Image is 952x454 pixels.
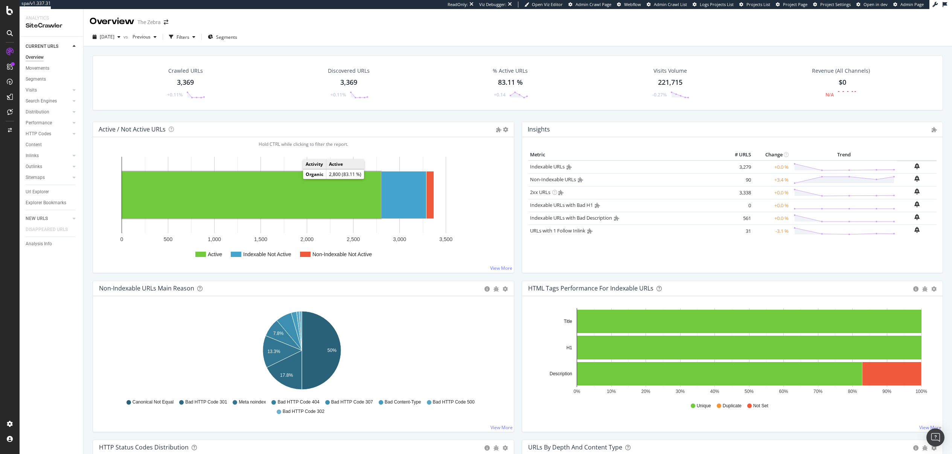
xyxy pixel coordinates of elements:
[812,67,870,75] span: Revenue (All Channels)
[26,240,52,248] div: Analysis Info
[26,188,78,196] a: Url Explorer
[723,403,742,409] span: Duplicate
[675,389,684,394] text: 30%
[26,15,77,21] div: Analytics
[914,201,920,207] div: bell-plus
[167,92,183,98] div: +0.11%
[658,78,682,87] div: 221,715
[723,225,753,237] td: 31
[753,149,791,161] th: Change
[123,34,129,40] span: vs
[90,15,134,28] div: Overview
[99,124,166,135] h4: Active / Not Active URLs
[340,78,357,87] div: 3,369
[641,389,650,394] text: 20%
[166,31,198,43] button: Filters
[243,251,291,257] text: Indexable Not Active
[26,215,70,223] a: NEW URLS
[448,2,468,8] div: ReadOnly:
[490,265,512,271] a: View More
[208,251,222,257] text: Active
[331,399,373,405] span: Bad HTTP Code 307
[26,141,42,149] div: Content
[254,236,267,242] text: 1,500
[26,199,78,207] a: Explorer Bookmarks
[100,34,114,40] span: 2025 Sep. 16th
[494,445,499,451] div: bug
[576,2,611,7] span: Admin Crawl Page
[913,445,918,451] div: circle-info
[26,174,70,182] a: Sitemaps
[99,308,505,396] svg: A chart.
[484,445,490,451] div: circle-info
[26,43,58,50] div: CURRENT URLS
[893,2,924,8] a: Admin Page
[433,399,475,405] span: Bad HTTP Code 500
[267,349,280,354] text: 13.3%
[26,108,70,116] a: Distribution
[564,319,572,324] text: Title
[528,284,653,292] div: HTML Tags Performance for Indexable URLs
[439,236,452,242] text: 3,500
[931,286,937,292] div: gear
[931,445,937,451] div: gear
[26,75,46,83] div: Segments
[26,86,70,94] a: Visits
[776,2,807,8] a: Project Page
[300,236,314,242] text: 2,000
[700,2,734,7] span: Logs Projects List
[90,31,123,43] button: [DATE]
[26,163,70,171] a: Outlinks
[327,348,337,353] text: 50%
[347,236,360,242] text: 2,500
[26,64,78,72] a: Movements
[813,2,851,8] a: Project Settings
[99,149,505,267] svg: A chart.
[26,54,44,61] div: Overview
[303,159,326,169] td: Activity
[567,164,572,170] i: Admin
[624,2,641,7] span: Webflow
[129,34,151,40] span: Previous
[723,161,753,174] td: 3,279
[652,92,667,98] div: -0.27%
[614,216,619,221] i: Admin
[753,161,791,174] td: +0.0 %
[26,64,49,72] div: Movements
[99,284,194,292] div: Non-Indexable URLs Main Reason
[528,443,622,451] div: URLs by Depth and Content Type
[26,130,51,138] div: HTTP Codes
[26,226,68,234] div: DISAPPEARED URLS
[26,188,49,196] div: Url Explorer
[26,97,70,105] a: Search Engines
[532,2,563,7] span: Open Viz Editor
[922,286,928,292] div: bug
[503,286,508,292] div: gear
[26,54,78,61] a: Overview
[578,177,583,182] i: Admin
[913,286,918,292] div: circle-info
[549,371,572,376] text: Description
[99,443,189,451] div: HTTP Status Codes Distribution
[528,308,934,396] div: A chart.
[813,389,822,394] text: 70%
[498,78,523,87] div: 83.11 %
[826,92,834,98] div: N/A
[926,428,944,446] div: Open Intercom Messenger
[328,67,370,75] div: Discovered URLs
[26,240,78,248] a: Analysis Info
[208,236,221,242] text: 1,000
[26,43,70,50] a: CURRENT URLS
[595,203,600,208] i: Admin
[710,389,719,394] text: 40%
[919,424,941,431] a: View More
[168,67,203,75] div: Crawled URLs
[496,127,501,132] i: Admin
[164,20,168,25] div: arrow-right-arrow-left
[882,389,891,394] text: 90%
[185,399,227,405] span: Bad HTTP Code 301
[177,78,194,87] div: 3,369
[26,75,78,83] a: Segments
